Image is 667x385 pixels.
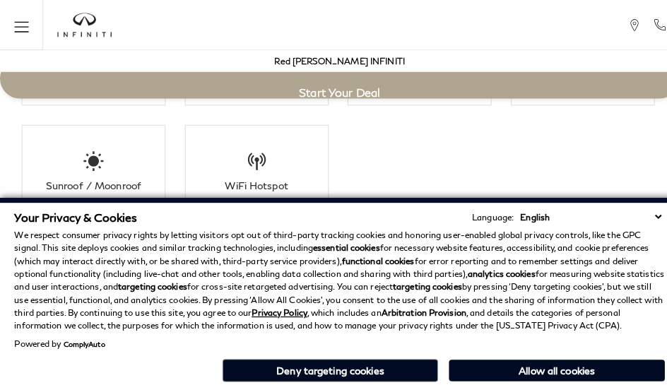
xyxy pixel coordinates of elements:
strong: analytics cookies [459,263,526,274]
strong: essential cookies [307,238,373,249]
img: INFINITI [57,13,110,37]
strong: Arbitration Provision [374,302,458,312]
strong: functional cookies [336,251,407,261]
a: infiniti [57,13,110,37]
strong: targeting cookies [116,276,184,287]
a: ComplyAuto [62,333,103,342]
span: Your Privacy & Cookies [14,206,135,220]
p: We respect consumer privacy rights by letting visitors opt out of third-party tracking cookies an... [14,225,653,326]
button: Allow all cookies [441,353,653,374]
select: Language Select [507,206,653,220]
div: Powered by [14,333,103,342]
strong: targeting cookies [386,276,454,287]
span: Start Your Deal [294,84,374,97]
div: WiFi Hotspot [201,177,303,189]
a: Red [PERSON_NAME] INFINITI [270,54,398,65]
a: Privacy Policy [247,302,302,312]
div: Sunroof / Moonroof [41,177,143,189]
div: Language: [464,209,504,218]
button: Deny targeting cookies [218,353,430,375]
